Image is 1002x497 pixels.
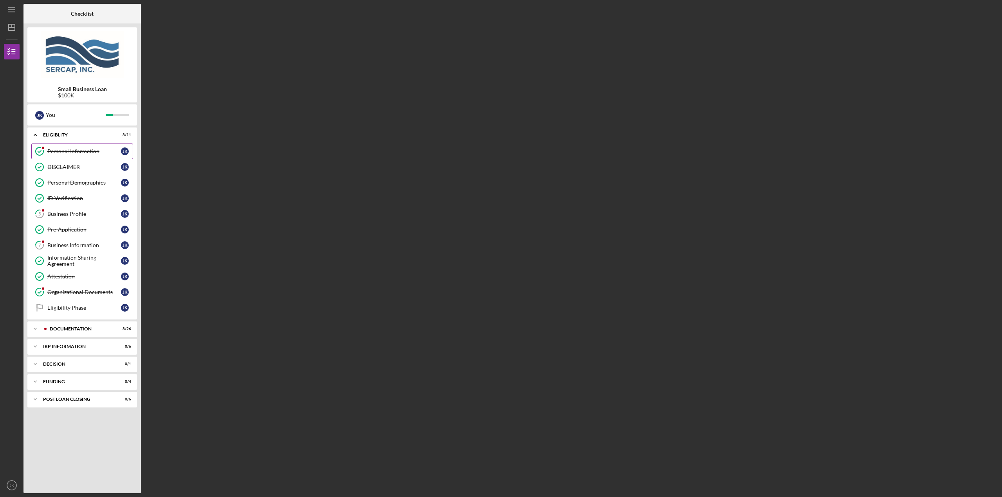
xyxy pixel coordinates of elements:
div: Personal Information [47,148,121,154]
a: Organizational DocumentsJK [31,284,133,300]
button: JK [4,477,20,493]
div: J K [121,163,129,171]
b: Small Business Loan [58,86,107,92]
div: Attestation [47,273,121,280]
div: You [46,108,106,122]
div: 0 / 6 [117,397,131,402]
div: J K [121,241,129,249]
div: POST LOAN CLOSING [43,397,112,402]
a: Pre-ApplicationJK [31,222,133,237]
div: Business Information [47,242,121,248]
div: 8 / 26 [117,327,131,331]
div: J K [121,179,129,187]
div: Organizational Documents [47,289,121,295]
div: $100K [58,92,107,99]
a: Personal InformationJK [31,144,133,159]
div: J K [121,210,129,218]
div: 0 / 6 [117,344,131,349]
div: J K [35,111,44,120]
a: 7Business InformationJK [31,237,133,253]
div: J K [121,257,129,265]
div: Decision [43,362,112,366]
a: Personal DemographicsJK [31,175,133,190]
a: Eligibility PhaseJK [31,300,133,316]
div: Eligiblity [43,133,112,137]
div: Business Profile [47,211,121,217]
div: J K [121,226,129,233]
div: DISCLAIMER [47,164,121,170]
div: Eligibility Phase [47,305,121,311]
div: J K [121,273,129,280]
div: Personal Demographics [47,179,121,186]
a: 5Business ProfileJK [31,206,133,222]
div: J K [121,288,129,296]
a: DISCLAIMERJK [31,159,133,175]
a: ID VerificationJK [31,190,133,206]
text: JK [9,483,14,488]
b: Checklist [71,11,94,17]
div: Documentation [50,327,112,331]
tspan: 7 [38,243,41,248]
div: 0 / 4 [117,379,131,384]
div: 0 / 1 [117,362,131,366]
div: J K [121,147,129,155]
div: ID Verification [47,195,121,201]
div: J K [121,304,129,312]
div: IRP Information [43,344,112,349]
div: Information Sharing Agreement [47,255,121,267]
a: Information Sharing AgreementJK [31,253,133,269]
img: Product logo [27,31,137,78]
a: AttestationJK [31,269,133,284]
div: 8 / 11 [117,133,131,137]
div: J K [121,194,129,202]
div: Pre-Application [47,226,121,233]
tspan: 5 [38,212,41,217]
div: Funding [43,379,112,384]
